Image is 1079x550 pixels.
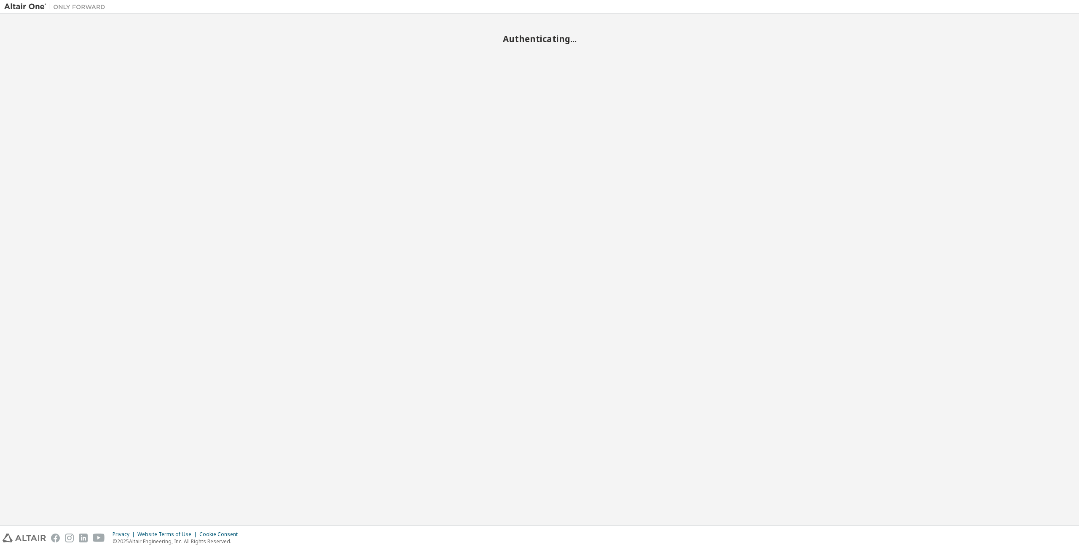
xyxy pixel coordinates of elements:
div: Cookie Consent [199,531,243,538]
img: altair_logo.svg [3,534,46,542]
p: © 2025 Altair Engineering, Inc. All Rights Reserved. [113,538,243,545]
img: Altair One [4,3,110,11]
div: Privacy [113,531,137,538]
img: linkedin.svg [79,534,88,542]
img: youtube.svg [93,534,105,542]
h2: Authenticating... [4,33,1075,44]
img: facebook.svg [51,534,60,542]
img: instagram.svg [65,534,74,542]
div: Website Terms of Use [137,531,199,538]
